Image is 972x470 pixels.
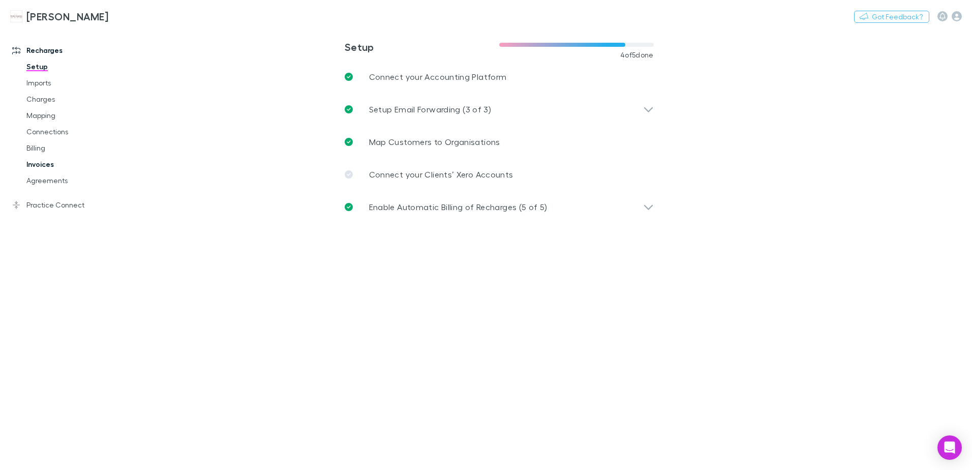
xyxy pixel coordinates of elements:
[16,75,137,91] a: Imports
[345,41,499,53] h3: Setup
[620,51,654,59] span: 4 of 5 done
[337,158,662,191] a: Connect your Clients’ Xero Accounts
[10,10,22,22] img: Hales Douglass's Logo
[337,61,662,93] a: Connect your Accounting Platform
[854,11,929,23] button: Got Feedback?
[16,107,137,124] a: Mapping
[369,136,500,148] p: Map Customers to Organisations
[369,201,548,213] p: Enable Automatic Billing of Recharges (5 of 5)
[16,140,137,156] a: Billing
[16,172,137,189] a: Agreements
[337,191,662,223] div: Enable Automatic Billing of Recharges (5 of 5)
[26,10,108,22] h3: [PERSON_NAME]
[2,42,137,58] a: Recharges
[16,58,137,75] a: Setup
[16,124,137,140] a: Connections
[16,91,137,107] a: Charges
[369,71,507,83] p: Connect your Accounting Platform
[4,4,114,28] a: [PERSON_NAME]
[16,156,137,172] a: Invoices
[369,103,491,115] p: Setup Email Forwarding (3 of 3)
[369,168,513,181] p: Connect your Clients’ Xero Accounts
[937,435,962,460] div: Open Intercom Messenger
[337,126,662,158] a: Map Customers to Organisations
[2,197,137,213] a: Practice Connect
[337,93,662,126] div: Setup Email Forwarding (3 of 3)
